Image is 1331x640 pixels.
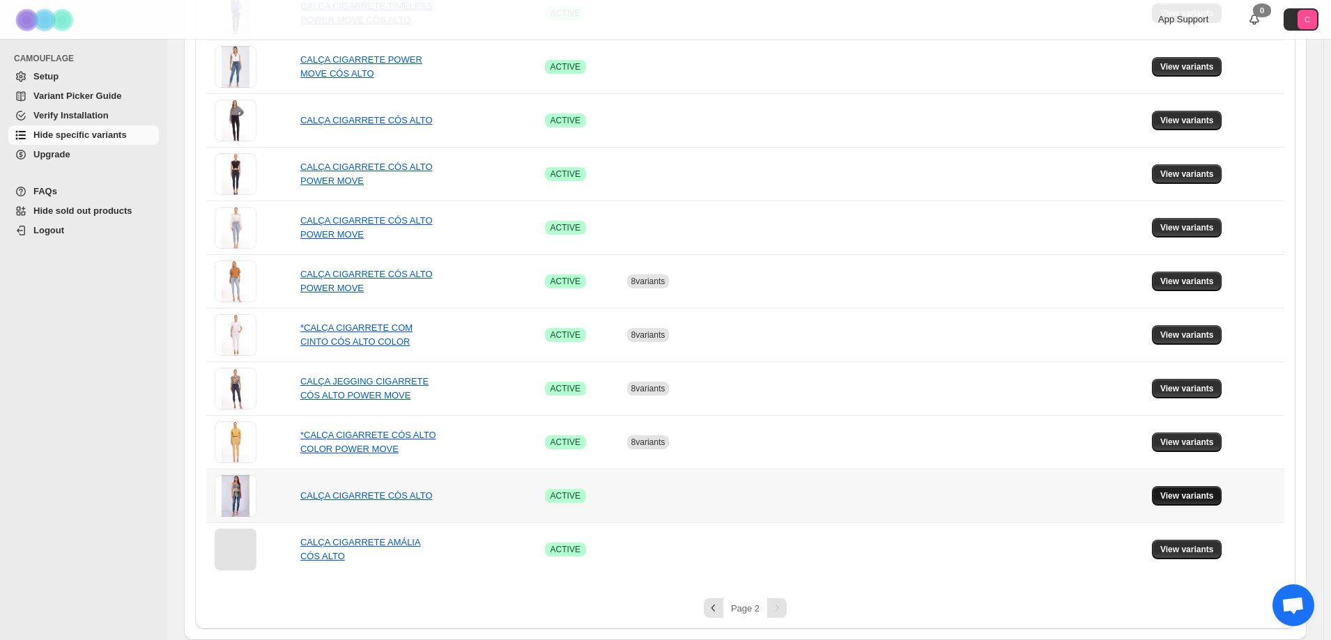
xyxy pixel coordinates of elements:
span: Hide specific variants [33,130,127,140]
img: Camouflage [11,1,81,39]
a: Hide specific variants [8,125,159,145]
span: Avatar with initials C [1298,10,1317,29]
button: View variants [1152,111,1222,130]
a: FAQs [8,182,159,201]
span: ACTIVE [551,276,580,287]
a: Variant Picker Guide [8,86,159,106]
a: CALÇA CIGARRETE CÓS ALTO POWER MOVE [300,269,433,293]
a: Setup [8,67,159,86]
span: View variants [1160,437,1214,448]
span: View variants [1160,169,1214,180]
span: ACTIVE [551,329,580,341]
nav: Pagination [206,598,1284,618]
span: 8 variants [631,384,665,393]
button: View variants [1152,540,1222,559]
div: 0 [1253,3,1271,17]
a: CALÇA CIGARRETE CÓS ALTO [300,490,433,501]
span: ACTIVE [551,61,580,72]
button: View variants [1152,432,1222,452]
span: View variants [1160,115,1214,126]
span: View variants [1160,544,1214,555]
button: View variants [1152,272,1222,291]
button: View variants [1152,218,1222,237]
span: Variant Picker Guide [33,91,121,101]
a: CALÇA CIGARRETE CÓS ALTO POWER MOVE [300,162,433,186]
span: Logout [33,225,64,235]
span: ACTIVE [551,544,580,555]
div: Bate-papo aberto [1272,584,1314,626]
a: CALÇA CIGARRETE AMÁLIA CÓS ALTO [300,537,421,561]
a: Upgrade [8,145,159,164]
span: View variants [1160,222,1214,233]
a: Hide sold out products [8,201,159,221]
span: Setup [33,71,59,81]
span: ACTIVE [551,437,580,448]
span: 8 variants [631,330,665,340]
span: App Support [1158,14,1208,24]
a: Verify Installation [8,106,159,125]
a: *CALÇA CIGARRETE CÓS ALTO COLOR POWER MOVE [300,430,436,454]
span: ACTIVE [551,383,580,394]
span: 8 variants [631,437,665,447]
span: ACTIVE [551,115,580,126]
span: View variants [1160,61,1214,72]
span: Hide sold out products [33,205,132,216]
a: 0 [1247,13,1261,26]
span: ACTIVE [551,169,580,180]
a: CALÇA CIGARRETE CÓS ALTO POWER MOVE [300,215,433,240]
button: View variants [1152,164,1222,184]
button: View variants [1152,379,1222,398]
a: CALÇA CIGARRETE CÓS ALTO [300,115,433,125]
span: Verify Installation [33,110,109,120]
span: 8 variants [631,276,665,286]
span: ACTIVE [551,222,580,233]
a: CALÇA JEGGING CIGARRETE CÓS ALTO POWER MOVE [300,376,429,400]
span: Page 2 [731,603,760,614]
span: View variants [1160,276,1214,287]
span: ACTIVE [551,490,580,501]
text: C [1305,15,1310,24]
a: Logout [8,221,159,240]
a: CALÇA CIGARRETE POWER MOVE CÓS ALTO [300,54,422,79]
span: Upgrade [33,149,70,159]
button: View variants [1152,57,1222,77]
span: View variants [1160,383,1214,394]
a: *CALÇA CIGARRETE COM CINTO CÓS ALTO COLOR [300,322,413,347]
button: View variants [1152,486,1222,506]
button: Avatar with initials C [1284,8,1318,31]
span: CAMOUFLAGE [14,53,160,64]
span: View variants [1160,329,1214,341]
span: FAQs [33,186,57,196]
button: View variants [1152,325,1222,345]
span: View variants [1160,490,1214,501]
button: Previous [704,598,723,618]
